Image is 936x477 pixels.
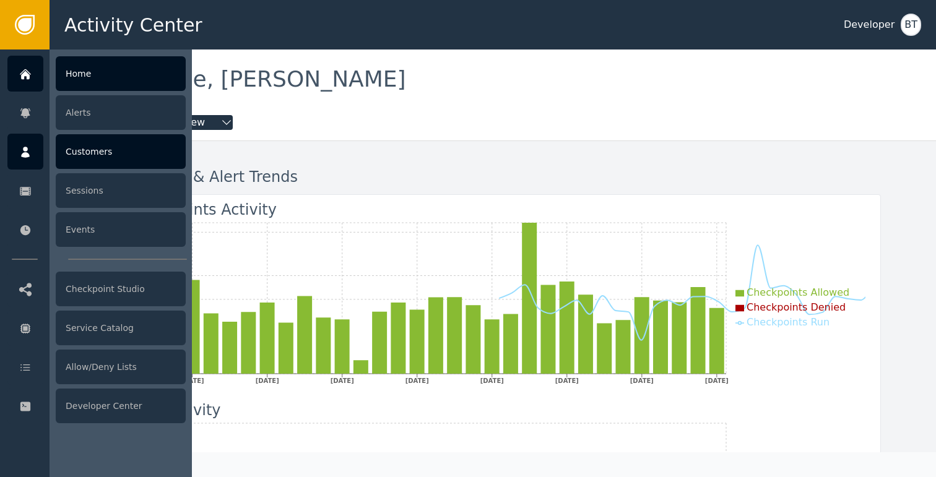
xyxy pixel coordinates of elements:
[705,377,729,384] tspan: [DATE]
[844,17,895,32] div: Developer
[747,286,849,298] span: Checkpoints Allowed
[405,377,429,384] tspan: [DATE]
[56,389,186,423] div: Developer Center
[7,173,186,208] a: Sessions
[555,377,579,384] tspan: [DATE]
[256,377,279,384] tspan: [DATE]
[56,95,186,130] div: Alerts
[7,134,186,170] a: Customers
[7,310,186,346] a: Service Catalog
[7,271,186,307] a: Checkpoint Studio
[7,56,186,92] a: Home
[56,272,186,306] div: Checkpoint Studio
[480,377,504,384] tspan: [DATE]
[56,350,186,384] div: Allow/Deny Lists
[56,56,186,91] div: Home
[7,95,186,131] a: Alerts
[747,316,830,328] span: Checkpoints Run
[331,377,354,384] tspan: [DATE]
[7,349,186,385] a: Allow/Deny Lists
[64,11,202,39] span: Activity Center
[901,14,921,36] button: BT
[7,212,186,247] a: Events
[747,301,846,313] span: Checkpoints Denied
[7,388,186,424] a: Developer Center
[56,311,186,345] div: Service Catalog
[105,68,881,95] div: Welcome , [PERSON_NAME]
[56,134,186,169] div: Customers
[56,212,186,247] div: Events
[630,377,654,384] tspan: [DATE]
[56,173,186,208] div: Sessions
